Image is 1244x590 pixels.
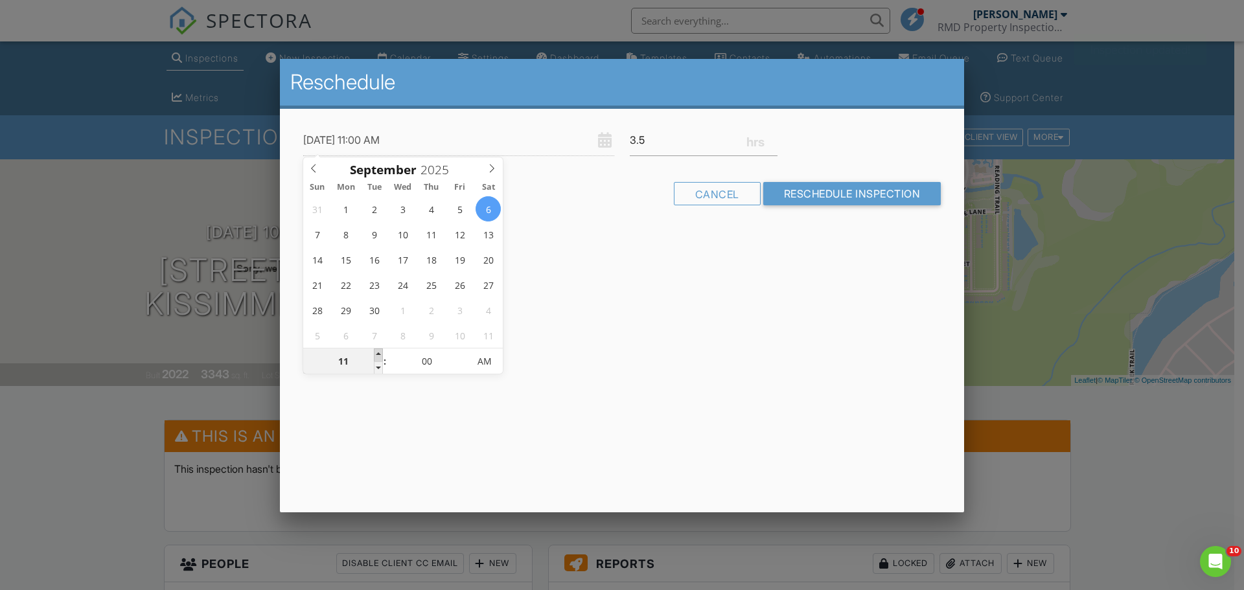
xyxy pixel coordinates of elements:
[383,348,387,374] span: :
[476,297,501,323] span: October 4, 2025
[446,183,474,192] span: Fri
[419,221,444,247] span: September 11, 2025
[419,247,444,272] span: September 18, 2025
[305,247,330,272] span: September 14, 2025
[360,183,389,192] span: Tue
[305,196,330,221] span: August 31, 2025
[419,297,444,323] span: October 2, 2025
[474,183,503,192] span: Sat
[419,272,444,297] span: September 25, 2025
[390,297,415,323] span: October 1, 2025
[333,272,358,297] span: September 22, 2025
[476,247,501,272] span: September 20, 2025
[390,247,415,272] span: September 17, 2025
[362,297,387,323] span: September 30, 2025
[362,196,387,221] span: September 2, 2025
[447,196,472,221] span: September 5, 2025
[447,247,472,272] span: September 19, 2025
[305,272,330,297] span: September 21, 2025
[390,196,415,221] span: September 3, 2025
[305,323,330,348] span: October 5, 2025
[476,196,501,221] span: September 6, 2025
[466,348,502,374] span: Click to toggle
[389,183,417,192] span: Wed
[333,323,358,348] span: October 6, 2025
[447,272,472,297] span: September 26, 2025
[303,348,383,374] input: Scroll to increment
[390,323,415,348] span: October 8, 2025
[362,247,387,272] span: September 16, 2025
[476,323,501,348] span: October 11, 2025
[1074,34,1206,65] div: Inspection updated!
[417,161,459,178] input: Scroll to increment
[476,272,501,297] span: September 27, 2025
[350,164,417,176] span: Scroll to increment
[674,182,761,205] div: Cancel
[447,323,472,348] span: October 10, 2025
[390,272,415,297] span: September 24, 2025
[333,221,358,247] span: September 8, 2025
[419,323,444,348] span: October 9, 2025
[290,69,954,95] h2: Reschedule
[447,297,472,323] span: October 3, 2025
[362,272,387,297] span: September 23, 2025
[417,183,446,192] span: Thu
[390,221,415,247] span: September 10, 2025
[1227,546,1241,556] span: 10
[305,221,330,247] span: September 7, 2025
[333,297,358,323] span: September 29, 2025
[333,196,358,221] span: September 1, 2025
[332,183,360,192] span: Mon
[476,221,501,247] span: September 13, 2025
[303,183,332,192] span: Sun
[362,323,387,348] span: October 7, 2025
[447,221,472,247] span: September 12, 2025
[1200,546,1231,577] iframe: Intercom live chat
[333,247,358,272] span: September 15, 2025
[763,182,941,205] input: Reschedule Inspection
[362,221,387,247] span: September 9, 2025
[387,348,466,374] input: Scroll to increment
[305,297,330,323] span: September 28, 2025
[419,196,444,221] span: September 4, 2025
